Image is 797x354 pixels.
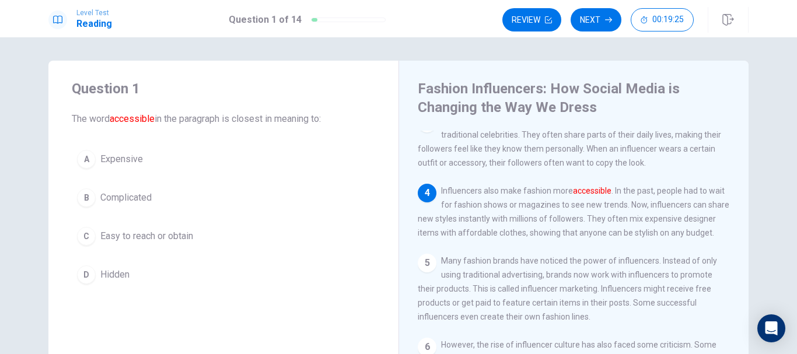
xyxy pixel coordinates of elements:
[100,268,130,282] span: Hidden
[76,9,112,17] span: Level Test
[418,79,727,117] h4: Fashion Influencers: How Social Media is Changing the Way We Dress
[631,8,694,31] button: 00:19:25
[72,112,375,126] span: The word in the paragraph is closest in meaning to:
[72,145,375,174] button: AExpensive
[77,188,96,207] div: B
[573,186,611,195] font: accessible
[571,8,621,31] button: Next
[502,8,561,31] button: Review
[72,183,375,212] button: BComplicated
[77,227,96,246] div: C
[72,79,375,98] h4: Question 1
[100,152,143,166] span: Expensive
[100,229,193,243] span: Easy to reach or obtain
[418,186,729,237] span: Influencers also make fashion more . In the past, people had to wait for fashion shows or magazin...
[652,15,684,24] span: 00:19:25
[418,256,717,321] span: Many fashion brands have noticed the power of influencers. Instead of only using traditional adve...
[77,150,96,169] div: A
[72,222,375,251] button: CEasy to reach or obtain
[110,113,155,124] font: accessible
[229,13,302,27] h1: Question 1 of 14
[418,184,436,202] div: 4
[72,260,375,289] button: DHidden
[757,314,785,342] div: Open Intercom Messenger
[100,191,152,205] span: Complicated
[77,265,96,284] div: D
[76,17,112,31] h1: Reading
[418,254,436,272] div: 5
